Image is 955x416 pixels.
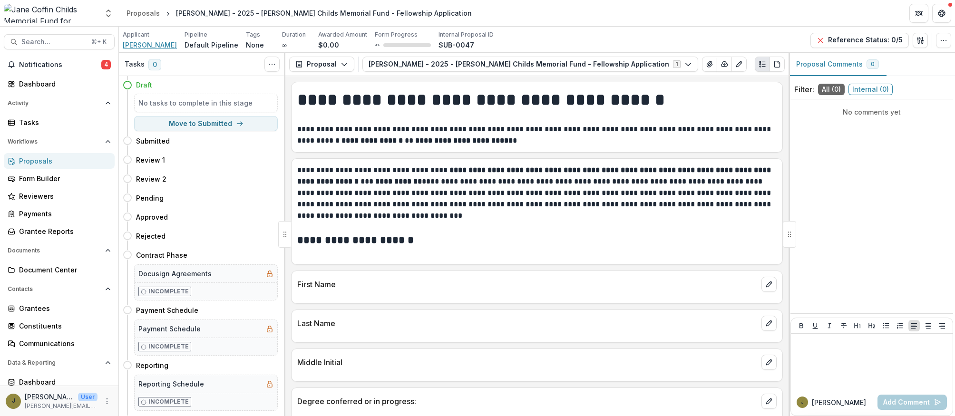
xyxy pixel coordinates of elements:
button: Heading 1 [852,320,863,331]
p: Filter: [794,84,814,95]
h5: Docusign Agreements [138,269,212,279]
p: Duration [282,30,306,39]
a: Grantees [4,300,115,316]
a: Proposals [123,6,164,20]
div: Proposals [127,8,160,18]
button: Get Help [932,4,951,23]
p: Incomplete [148,342,189,351]
div: Communications [19,339,107,348]
a: Tasks [4,115,115,130]
h4: Review 2 [136,174,166,184]
h4: Approved [136,212,168,222]
button: edit [761,277,777,292]
button: Notifications4 [4,57,115,72]
h5: Reporting Schedule [138,379,204,389]
span: 0 [148,59,161,70]
h4: Submitted [136,136,170,146]
button: View Attached Files [702,57,717,72]
h4: Contract Phase [136,250,187,260]
p: [PERSON_NAME] [25,392,74,402]
span: Search... [21,38,86,46]
div: ⌘ + K [89,37,108,47]
a: Grantee Reports [4,223,115,239]
div: Form Builder [19,174,107,184]
button: Partners [909,4,928,23]
button: [PERSON_NAME] - 2025 - [PERSON_NAME] Childs Memorial Fund - Fellowship Application1 [362,57,698,72]
div: [PERSON_NAME] - 2025 - [PERSON_NAME] Childs Memorial Fund - Fellowship Application [176,8,472,18]
p: Awarded Amount [318,30,367,39]
p: ∞ [282,40,287,50]
button: Proposal [289,57,354,72]
span: Notifications [19,61,101,69]
p: Pipeline [185,30,207,39]
button: Edit as form [731,57,747,72]
p: Last Name [297,318,758,329]
span: Workflows [8,138,101,145]
p: Degree conferred or in progress: [297,396,758,407]
button: Heading 2 [866,320,877,331]
p: [PERSON_NAME] [812,397,866,407]
button: Italicize [824,320,835,331]
p: Tags [246,30,260,39]
span: Internal ( 0 ) [848,84,893,95]
button: Align Left [908,320,920,331]
div: Constituents [19,321,107,331]
button: Open Activity [4,96,115,111]
button: Search... [4,34,115,49]
h4: Reporting [136,360,168,370]
p: Form Progress [375,30,418,39]
span: [PERSON_NAME] [123,40,177,50]
p: SUB-0047 [439,40,474,50]
div: Jamie [801,400,804,405]
p: First Name [297,279,758,290]
button: Reference Status: 0/5 [810,33,909,48]
button: Toggle View Cancelled Tasks [264,57,280,72]
span: All ( 0 ) [818,84,845,95]
h5: No tasks to complete in this stage [138,98,273,108]
nav: breadcrumb [123,6,476,20]
button: edit [761,394,777,409]
button: More [101,396,113,407]
h3: Tasks [125,60,145,68]
button: Move to Submitted [134,116,278,131]
button: PDF view [770,57,785,72]
div: Payments [19,209,107,219]
span: Data & Reporting [8,359,101,366]
button: edit [761,316,777,331]
h4: Rejected [136,231,166,241]
button: Proposal Comments [789,53,887,76]
div: Proposals [19,156,107,166]
button: Bullet List [880,320,892,331]
div: Tasks [19,117,107,127]
button: Open Documents [4,243,115,258]
a: Communications [4,336,115,351]
span: Activity [8,100,101,106]
div: Dashboard [19,79,107,89]
p: 0 % [375,42,380,48]
button: Align Center [923,320,934,331]
p: No comments yet [794,107,949,117]
p: Incomplete [148,397,189,406]
p: User [78,393,97,401]
button: Strike [838,320,849,331]
h5: Payment Schedule [138,324,201,334]
div: Reviewers [19,191,107,201]
div: Jamie [12,398,15,404]
p: None [246,40,264,50]
a: Proposals [4,153,115,169]
h4: Payment Schedule [136,305,198,315]
p: Internal Proposal ID [439,30,494,39]
span: Documents [8,247,101,254]
img: Jane Coffin Childs Memorial Fund for Medical Research logo [4,4,98,23]
div: Dashboard [19,377,107,387]
h4: Pending [136,193,164,203]
div: Grantee Reports [19,226,107,236]
button: edit [761,355,777,370]
button: Ordered List [894,320,906,331]
a: Form Builder [4,171,115,186]
button: Underline [809,320,821,331]
button: Add Comment [877,395,947,410]
p: $0.00 [318,40,339,50]
span: Contacts [8,286,101,292]
span: 0 [871,61,875,68]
